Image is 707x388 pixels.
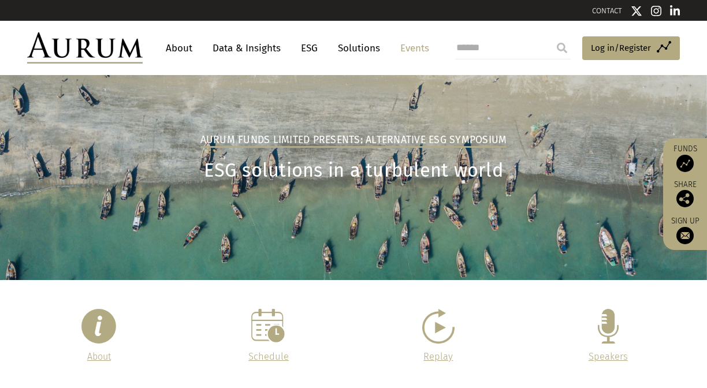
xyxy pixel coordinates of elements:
h2: Aurum Funds Limited Presents: Alternative ESG Symposium [200,134,507,148]
input: Submit [550,36,574,59]
a: CONTACT [592,6,622,15]
div: Share [669,181,701,207]
img: Twitter icon [631,5,642,17]
img: Linkedin icon [670,5,680,17]
a: Speakers [589,351,628,362]
span: Log in/Register [591,41,651,55]
a: About [160,38,198,59]
img: Aurum [27,32,143,64]
a: ESG [295,38,323,59]
a: Replay [423,351,453,362]
a: Solutions [332,38,386,59]
a: Sign up [669,216,701,244]
img: Instagram icon [651,5,661,17]
img: Sign up to our newsletter [676,227,694,244]
a: About [87,351,111,362]
img: Access Funds [676,155,694,172]
img: Share this post [676,190,694,207]
a: Schedule [248,351,289,362]
a: Funds [669,144,701,172]
h1: ESG solutions in a turbulent world [27,159,680,182]
a: Events [395,38,429,59]
a: Data & Insights [207,38,286,59]
a: Log in/Register [582,36,680,61]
